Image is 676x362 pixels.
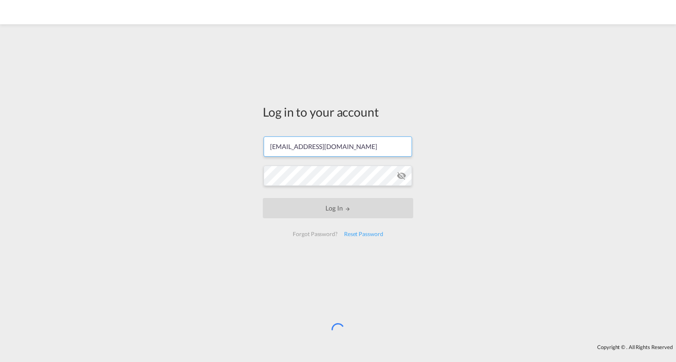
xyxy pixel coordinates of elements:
[397,171,406,181] md-icon: icon-eye-off
[341,227,387,241] div: Reset Password
[264,136,412,157] input: Enter email/phone number
[263,103,413,120] div: Log in to your account
[289,227,340,241] div: Forgot Password?
[263,198,413,218] button: LOGIN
